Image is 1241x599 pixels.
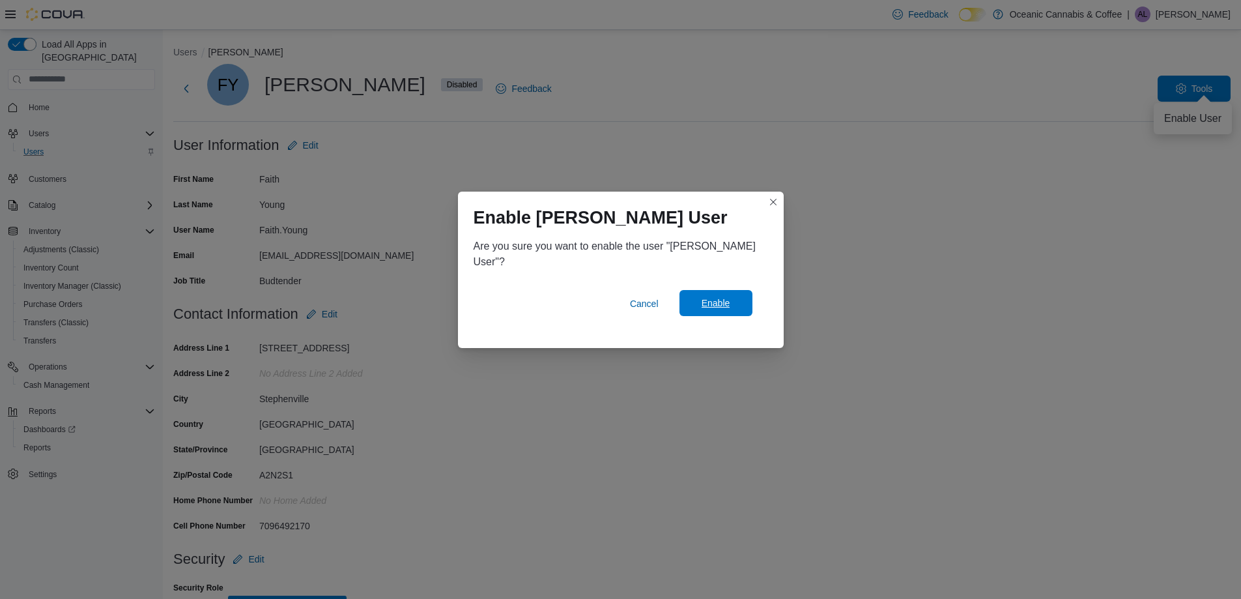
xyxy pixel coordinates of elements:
button: Enable [679,290,752,316]
div: Are you sure you want to enable the user "[PERSON_NAME] User"? [474,239,768,270]
span: Enable [702,297,730,310]
button: Cancel [625,291,664,317]
button: Closes this modal window [765,194,781,210]
span: Cancel [630,297,659,310]
h1: Enable [PERSON_NAME] User [474,207,728,228]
